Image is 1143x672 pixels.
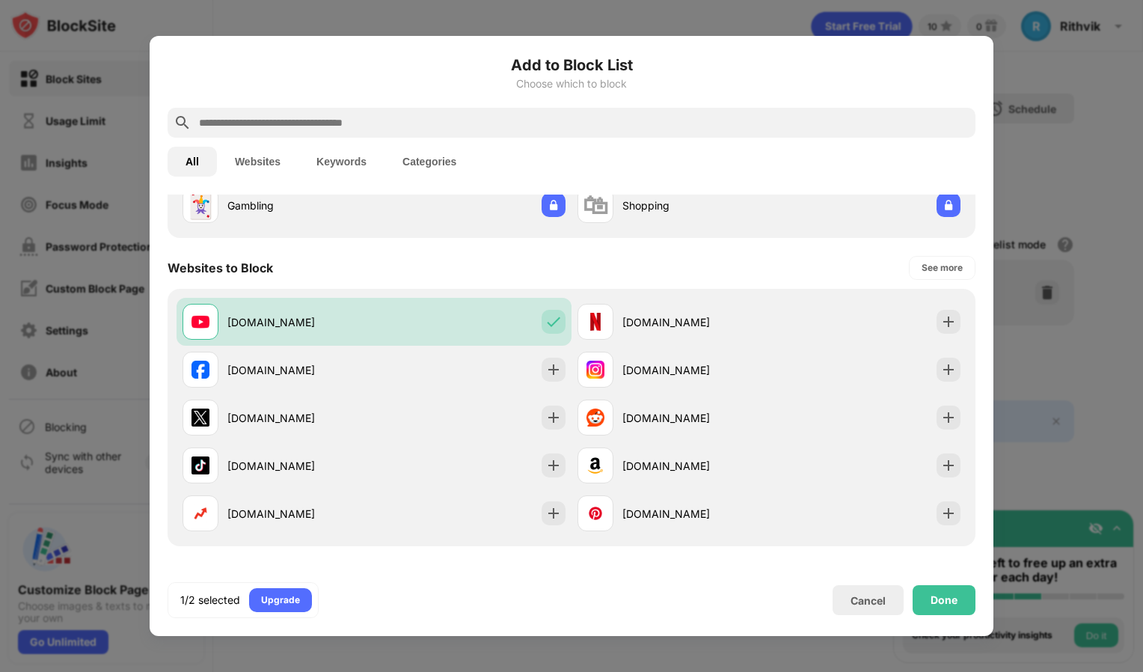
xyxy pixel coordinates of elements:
[191,504,209,522] img: favicons
[168,147,217,177] button: All
[298,147,384,177] button: Keywords
[622,362,769,378] div: [DOMAIN_NAME]
[185,190,216,221] div: 🃏
[168,78,975,90] div: Choose which to block
[586,504,604,522] img: favicons
[217,147,298,177] button: Websites
[227,362,374,378] div: [DOMAIN_NAME]
[586,313,604,331] img: favicons
[227,314,374,330] div: [DOMAIN_NAME]
[227,506,374,522] div: [DOMAIN_NAME]
[227,198,374,213] div: Gambling
[191,409,209,427] img: favicons
[622,458,769,474] div: [DOMAIN_NAME]
[180,593,240,608] div: 1/2 selected
[227,410,374,426] div: [DOMAIN_NAME]
[622,506,769,522] div: [DOMAIN_NAME]
[586,456,604,474] img: favicons
[261,593,300,608] div: Upgrade
[227,458,374,474] div: [DOMAIN_NAME]
[586,361,604,379] img: favicons
[622,410,769,426] div: [DOMAIN_NAME]
[922,260,963,275] div: See more
[586,409,604,427] img: favicons
[168,54,975,76] h6: Add to Block List
[191,456,209,474] img: favicons
[583,190,608,221] div: 🛍
[191,361,209,379] img: favicons
[851,594,886,607] div: Cancel
[622,314,769,330] div: [DOMAIN_NAME]
[622,198,769,213] div: Shopping
[931,594,957,606] div: Done
[174,114,191,132] img: search.svg
[384,147,474,177] button: Categories
[191,313,209,331] img: favicons
[168,260,273,275] div: Websites to Block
